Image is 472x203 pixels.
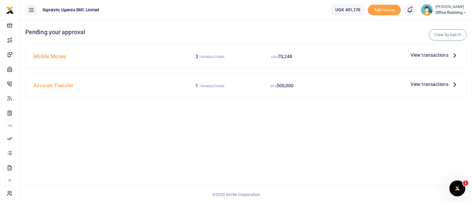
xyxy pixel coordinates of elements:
[6,7,14,12] a: logo-small logo-large logo-large
[34,82,172,89] h4: Account Transfer
[411,51,448,59] span: View transactions
[368,5,401,16] li: Toup your wallet
[5,175,14,186] li: M
[449,180,465,196] iframe: Intercom live chat
[5,120,14,131] li: Ac
[429,29,467,40] a: View by batch
[463,180,468,186] span: 1
[199,84,225,88] small: TRANSACTIONS
[196,54,198,59] span: 3
[199,55,225,59] small: TRANSACTIONS
[421,4,433,16] img: profile-user
[335,7,360,13] span: UGX 431,170
[411,81,448,88] span: View transactions
[40,7,102,13] span: Signalytic Uganda SMC Limited
[368,7,401,12] a: Add money
[196,83,198,88] span: 1
[435,4,467,10] small: [PERSON_NAME]
[278,54,292,59] span: 70,248
[368,5,401,16] span: Add money
[276,83,294,88] span: 500,000
[270,84,276,88] small: UGX
[25,29,467,36] h4: Pending your approval
[34,53,172,60] h4: Mobile Money
[330,4,365,16] a: UGX 431,170
[272,55,278,59] small: UGX
[435,10,467,16] span: Office Running
[6,6,14,14] img: logo-small
[328,4,368,16] li: Wallet ballance
[421,4,467,16] a: profile-user [PERSON_NAME] Office Running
